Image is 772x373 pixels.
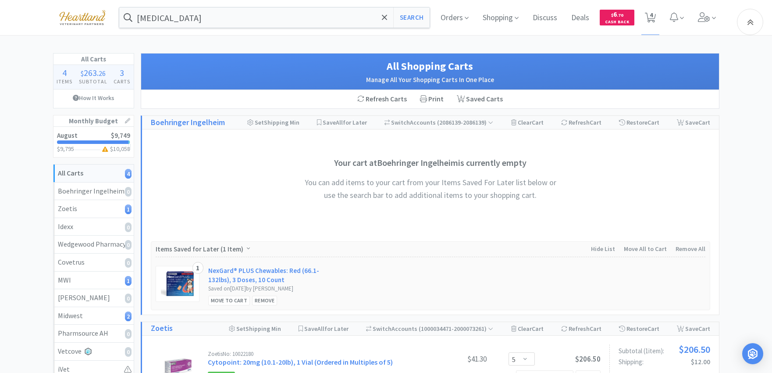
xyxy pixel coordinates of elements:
div: Vetcove [58,346,129,357]
div: Zoetis [58,203,129,215]
i: 0 [125,258,132,268]
span: $12.00 [691,358,710,366]
h2: August [57,132,78,139]
a: Midwest2 [53,307,134,325]
a: Pharmsource AH0 [53,325,134,343]
i: 1 [125,204,132,214]
h4: Subtotal [75,77,110,86]
div: 1 [192,262,203,274]
div: MWI [58,275,129,286]
a: Vetcove0 [53,343,134,361]
i: 0 [125,294,132,303]
div: Covetrus [58,257,129,268]
div: Restore [619,322,659,335]
div: Save [677,322,710,335]
div: Shipping Min [229,322,281,335]
span: Cart [590,118,601,126]
div: Accounts [366,322,494,335]
div: Subtotal ( 1 item ): [619,344,710,354]
span: 1 Item [223,245,241,253]
h3: $ [100,146,130,152]
div: Boehringer Ingelheim [58,186,129,197]
i: 4 [125,169,132,179]
div: $41.30 [421,354,487,364]
span: 10,058 [113,145,130,153]
h4: Carts [110,77,134,86]
div: Accounts [384,116,494,129]
div: Move to Cart [208,296,250,305]
span: Cart [532,325,544,333]
span: Cart [698,118,710,126]
i: 1 [125,276,132,286]
a: Discuss [529,14,561,22]
strong: All Carts [58,169,83,177]
span: Remove All [676,245,705,253]
a: August$9,749$9,795$10,058 [53,127,134,157]
span: 4 [62,67,67,78]
h1: All Shopping Carts [150,58,710,75]
button: Search [393,7,430,28]
h4: Items [53,77,76,86]
a: Saved Carts [450,90,509,108]
a: Deals [568,14,593,22]
div: . [75,68,110,77]
span: 6 [611,10,623,18]
div: Open Intercom Messenger [742,343,763,364]
span: $ [611,12,613,18]
span: Cart [647,118,659,126]
div: Idexx [58,221,129,233]
a: $6.70Cash Back [600,6,634,29]
div: Zoetis No: 10022180 [208,351,421,357]
a: Boehringer Ingelheim [151,116,225,129]
div: Saved on [DATE] by [PERSON_NAME] [208,284,333,294]
div: Shipping Min [247,116,299,129]
span: Switch [373,325,391,333]
div: [PERSON_NAME] [58,292,129,304]
a: [PERSON_NAME]0 [53,289,134,307]
i: 2 [125,312,132,321]
a: Zoetis [151,322,173,335]
span: Save for Later [304,325,349,333]
span: Cart [698,325,710,333]
div: Midwest [58,310,129,322]
span: 26 [99,69,106,78]
div: Refresh [561,322,601,335]
span: . 70 [617,12,623,18]
span: Set [236,325,245,333]
span: Set [255,118,264,126]
div: Shipping: [619,359,710,365]
i: 0 [125,347,132,357]
div: Clear [511,322,544,335]
h4: You can add items to your cart from your Items Saved For Later list below or use the search bar t... [299,176,562,202]
span: $9,795 [57,145,74,153]
h1: All Carts [53,54,134,65]
div: Clear [511,116,544,129]
span: Switch [391,118,410,126]
a: How It Works [53,90,134,106]
input: Search by item, sku, manufacturer, ingredient, size... [119,7,430,28]
span: Save for Later [323,118,367,126]
i: 0 [125,240,132,250]
a: Covetrus0 [53,254,134,272]
span: Hide List [591,245,615,253]
a: Cytopoint: 20mg (10.1-20lb), 1 Vial (Ordered in Multiples of 5) [208,358,393,366]
h1: Monthly Budget [53,115,134,127]
h2: Manage All Your Shopping Carts In One Place [150,75,710,85]
a: NexGard® PLUS Chewables: Red (66.1-132lbs), 3 Doses, 10 Count [208,266,333,284]
span: All [336,118,343,126]
a: Zoetis1 [53,200,134,218]
div: Wedgewood Pharmacy [58,239,129,250]
i: 0 [125,187,132,197]
span: $9,749 [111,131,130,140]
span: ( 2086139-2086139 ) [436,118,493,126]
div: Restore [619,116,659,129]
a: MWI1 [53,272,134,290]
span: Cart [590,325,601,333]
span: $206.50 [575,354,601,364]
div: Remove [252,296,277,305]
span: 263 [84,67,97,78]
a: 4 [641,15,659,23]
div: Refresh [561,116,601,129]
